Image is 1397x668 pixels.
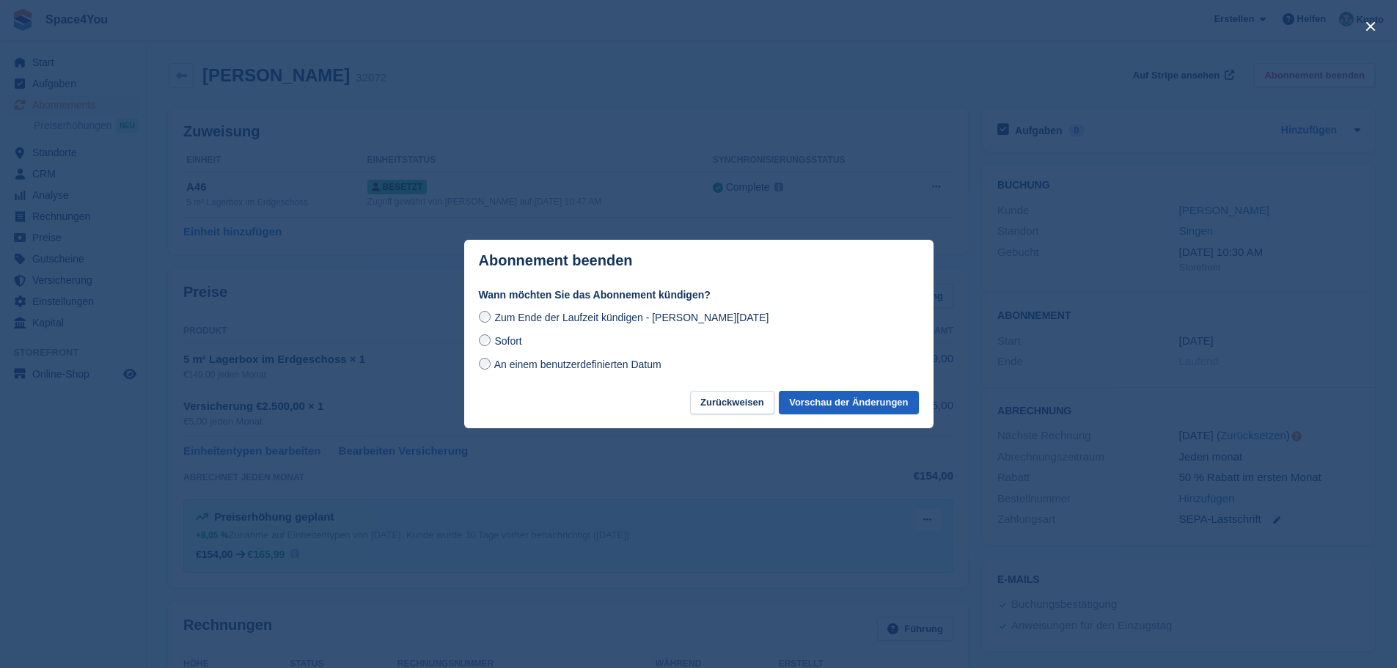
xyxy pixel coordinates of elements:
p: Abonnement beenden [479,252,633,269]
span: An einem benutzerdefinierten Datum [494,359,661,370]
input: Zum Ende der Laufzeit kündigen - [PERSON_NAME][DATE] [479,311,491,323]
button: close [1359,15,1382,38]
input: Sofort [479,334,491,346]
span: Zum Ende der Laufzeit kündigen - [PERSON_NAME][DATE] [494,312,769,323]
button: Vorschau der Änderungen [779,391,918,415]
span: Sofort [494,335,521,347]
label: Wann möchten Sie das Abonnement kündigen? [479,287,919,303]
button: Zurückweisen [690,391,774,415]
input: An einem benutzerdefinierten Datum [479,358,491,370]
